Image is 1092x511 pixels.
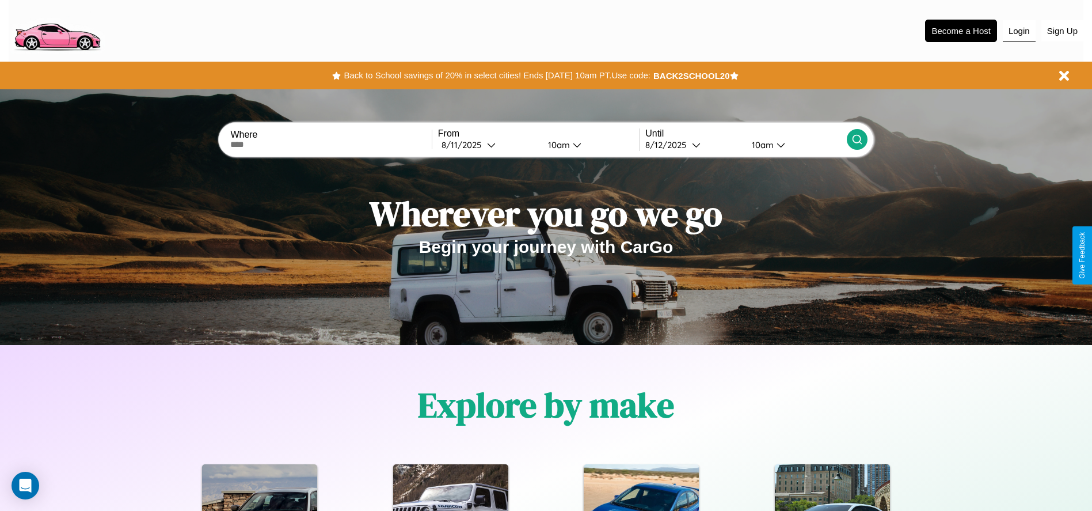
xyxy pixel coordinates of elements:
button: Login [1003,20,1036,42]
button: 10am [539,139,640,151]
div: 8 / 11 / 2025 [442,139,487,150]
div: 10am [746,139,777,150]
div: 10am [542,139,573,150]
button: 10am [743,139,847,151]
button: Back to School savings of 20% in select cities! Ends [DATE] 10am PT.Use code: [341,67,653,84]
h1: Explore by make [418,381,674,429]
div: 8 / 12 / 2025 [645,139,692,150]
label: From [438,128,639,139]
button: Become a Host [925,20,997,42]
b: BACK2SCHOOL20 [653,71,730,81]
img: logo [9,6,105,54]
div: Give Feedback [1078,232,1086,279]
button: Sign Up [1041,20,1083,41]
button: 8/11/2025 [438,139,539,151]
label: Until [645,128,846,139]
div: Open Intercom Messenger [12,472,39,499]
label: Where [230,130,431,140]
